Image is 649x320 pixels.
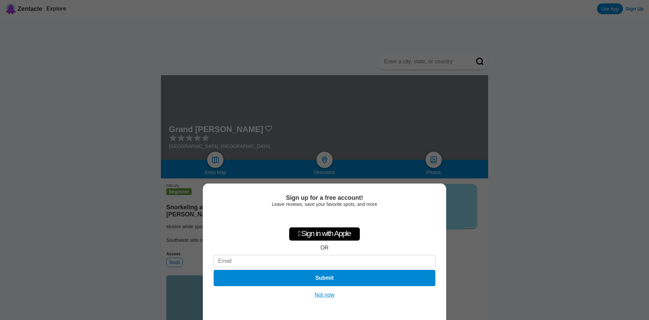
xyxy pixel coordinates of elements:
[214,255,435,267] input: Email
[290,210,359,225] iframe: Sign in with Google Button
[214,194,435,201] div: Sign up for a free account!
[320,245,329,251] div: OR
[214,201,435,207] div: Leave reviews, save your favorite spots, and more
[313,292,337,298] button: Not now
[214,270,435,286] button: Submit
[289,227,360,241] div: Sign in with Apple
